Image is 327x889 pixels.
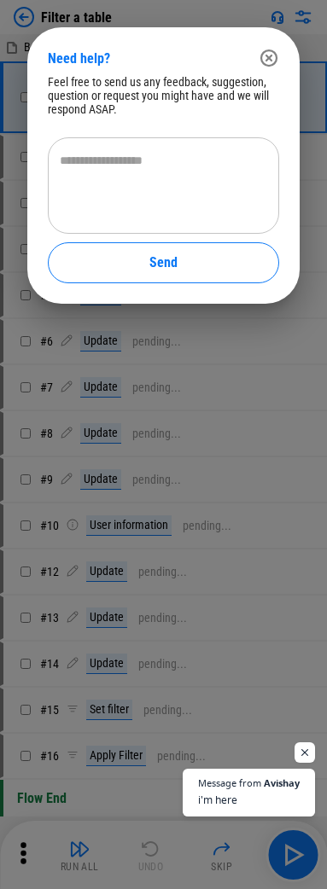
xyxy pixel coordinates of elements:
[48,242,279,283] button: Send
[198,792,300,808] span: i'm here
[198,778,261,787] span: Message from
[264,778,300,787] span: Avishay
[48,50,110,67] div: Need help?
[149,256,178,270] span: Send
[48,75,279,116] div: Feel free to send us any feedback, suggestion, question or request you might have and we will res...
